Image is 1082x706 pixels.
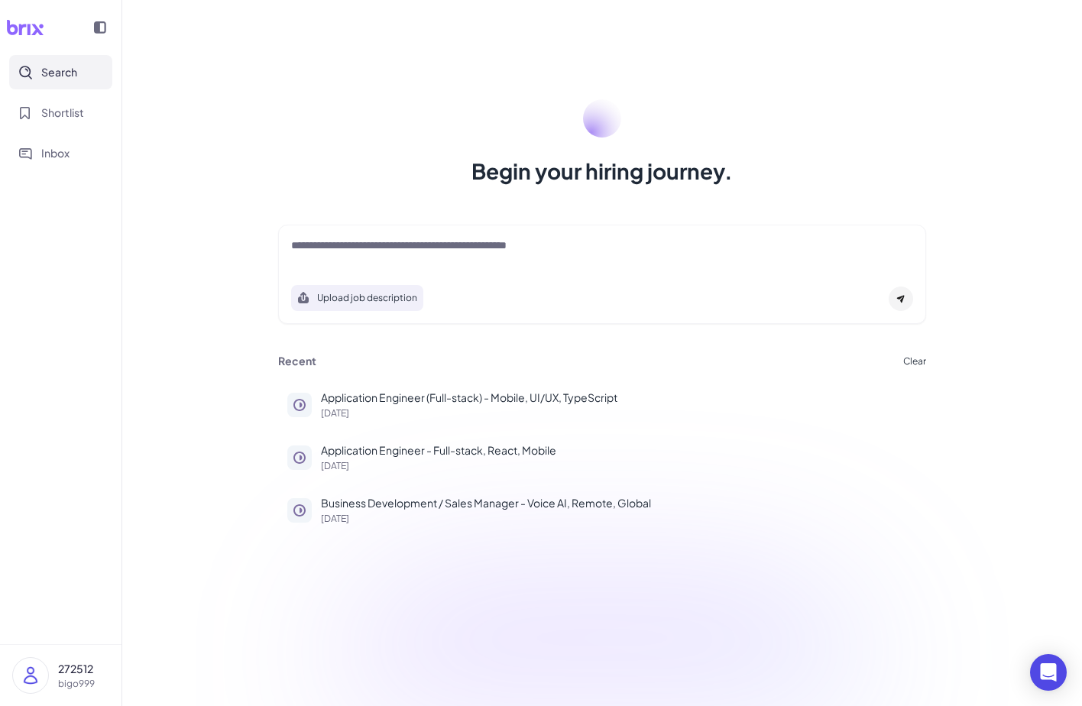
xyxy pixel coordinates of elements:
button: Application Engineer - Full-stack, React, Mobile[DATE] [278,433,926,480]
p: Application Engineer - Full-stack, React, Mobile [321,442,917,458]
img: user_logo.png [13,658,48,693]
p: [DATE] [321,514,917,523]
p: Business Development / Sales Manager - Voice AI, Remote, Global [321,495,917,511]
p: Application Engineer (Full-stack) - Mobile, UI/UX, TypeScript [321,390,917,406]
span: Shortlist [41,105,84,121]
p: [DATE] [321,409,917,418]
button: Application Engineer (Full-stack) - Mobile, UI/UX, TypeScript[DATE] [278,381,926,427]
p: bigo999 [58,677,109,691]
span: Inbox [41,145,70,161]
p: 272512 [58,661,109,677]
button: Search [9,55,112,89]
h1: Begin your hiring journey. [471,156,733,186]
button: Search using job description [291,285,423,311]
button: Inbox [9,136,112,170]
div: Open Intercom Messenger [1030,654,1067,691]
button: Clear [903,357,926,366]
span: Search [41,64,77,80]
button: Shortlist [9,96,112,130]
h3: Recent [278,355,316,368]
p: [DATE] [321,461,917,471]
button: Business Development / Sales Manager - Voice AI, Remote, Global[DATE] [278,486,926,533]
